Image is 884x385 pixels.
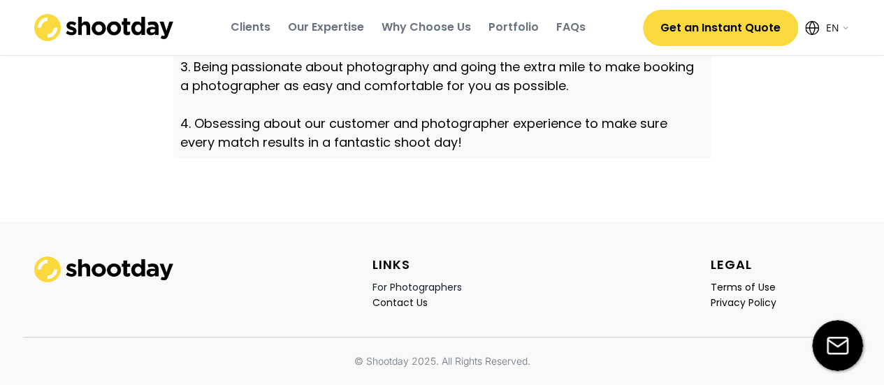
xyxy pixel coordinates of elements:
div: Clients [231,20,270,35]
div: Why Choose Us [382,20,471,35]
div: LINKS [372,256,410,273]
div: For Photographers [372,281,462,293]
button: Get an Instant Quote [643,10,798,46]
div: FAQs [556,20,586,35]
div: Privacy Policy [711,296,776,309]
div: LEGAL [711,256,752,273]
div: Contact Us [372,296,428,309]
div: © Shootday 2025. All Rights Reserved. [354,354,530,368]
img: email-icon%20%281%29.svg [812,320,863,371]
img: shootday_logo.png [34,14,174,41]
img: Icon%20feather-globe%20%281%29.svg [805,21,819,35]
div: Portfolio [488,20,539,35]
div: Terms of Use [711,281,776,293]
img: shootday_logo.png [34,256,174,282]
div: Our Expertise [288,20,364,35]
